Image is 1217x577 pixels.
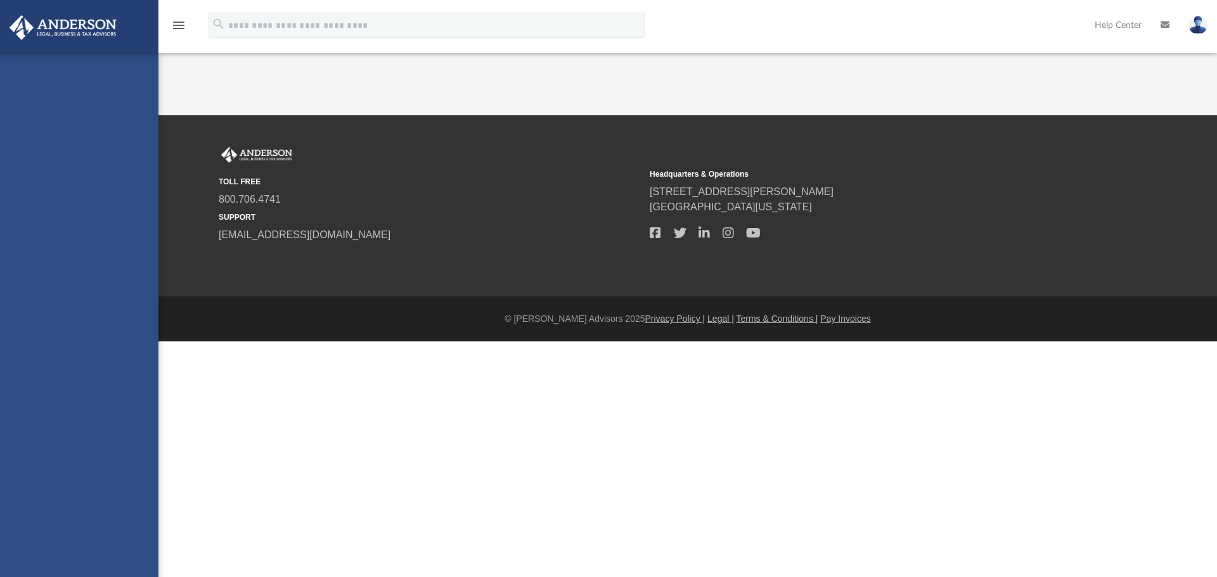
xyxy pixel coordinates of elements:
small: TOLL FREE [219,176,641,187]
i: search [212,17,226,31]
img: User Pic [1188,16,1207,34]
small: SUPPORT [219,212,641,223]
a: 800.706.4741 [219,194,281,205]
img: Anderson Advisors Platinum Portal [6,15,120,40]
a: menu [171,24,186,33]
a: [EMAIL_ADDRESS][DOMAIN_NAME] [219,229,390,240]
a: Legal | [707,314,734,324]
a: Terms & Conditions | [737,314,818,324]
i: menu [171,18,186,33]
div: © [PERSON_NAME] Advisors 2025 [158,312,1217,326]
a: [GEOGRAPHIC_DATA][US_STATE] [650,201,812,212]
a: Pay Invoices [820,314,870,324]
small: Headquarters & Operations [650,168,1072,180]
a: Privacy Policy | [645,314,705,324]
img: Anderson Advisors Platinum Portal [219,147,295,163]
a: [STREET_ADDRESS][PERSON_NAME] [650,186,834,197]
